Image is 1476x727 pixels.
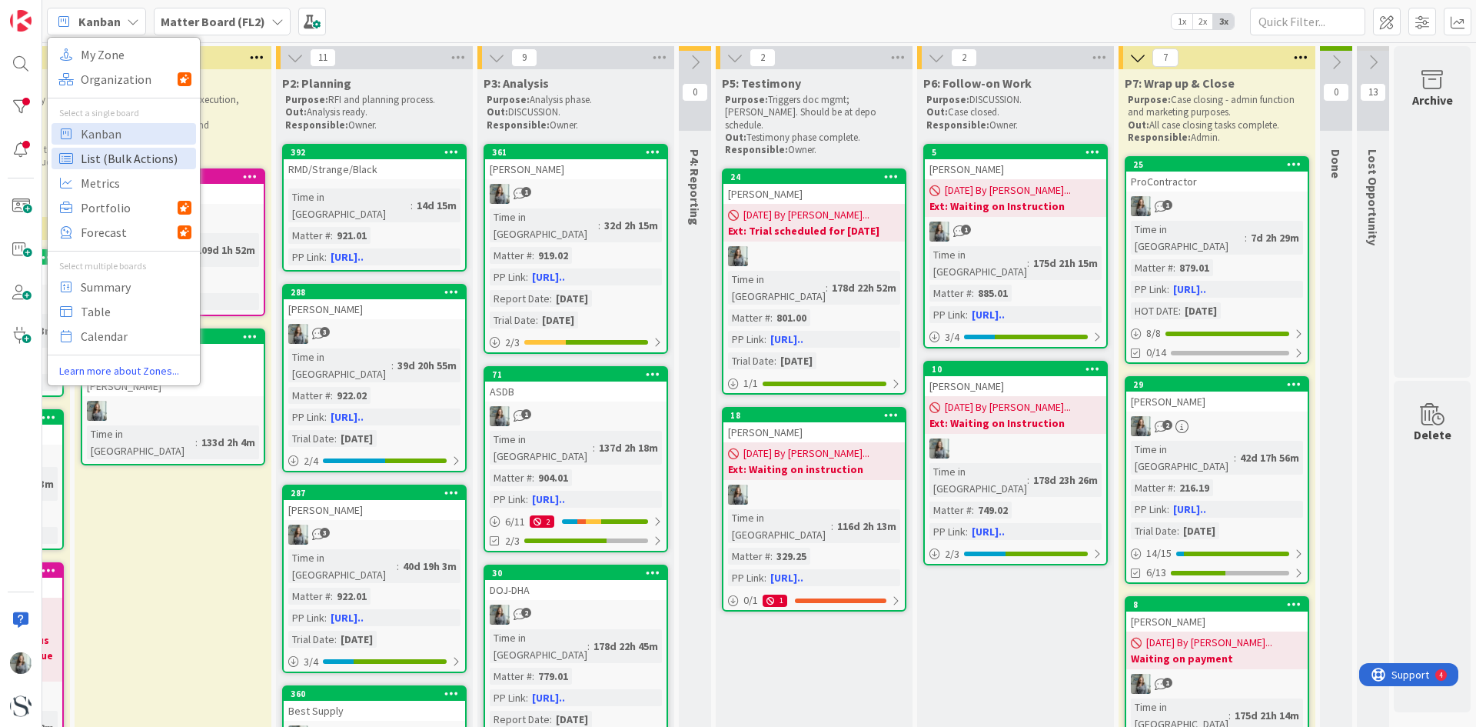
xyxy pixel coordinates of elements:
span: : [598,217,600,234]
div: Time in [GEOGRAPHIC_DATA] [288,549,397,583]
span: 2 / 3 [505,335,520,351]
div: 361[PERSON_NAME] [485,145,667,179]
div: [PERSON_NAME] [1126,612,1308,632]
img: LG [728,246,748,266]
span: : [526,491,528,508]
div: 14/15 [1126,544,1308,563]
div: LG [485,184,667,204]
div: Time in [GEOGRAPHIC_DATA] [490,208,598,242]
div: 10[PERSON_NAME] [925,362,1106,396]
div: PP Link [288,409,324,425]
a: [URL].. [331,250,364,264]
div: RMD/Strange/Black [284,159,465,179]
div: Trial Date [1131,522,1177,539]
div: 361 [485,145,667,159]
div: 361 [492,147,667,158]
div: 216.19 [1175,479,1213,496]
a: 361[PERSON_NAME]LGTime in [GEOGRAPHIC_DATA]:32d 2h 15mMatter #:919.02PP Link:[URL]..Report Date:[... [484,144,668,354]
span: : [1027,255,1029,272]
a: [URL].. [532,270,565,284]
img: LG [288,324,308,344]
span: 1 / 1 [743,375,758,392]
span: 3 [320,327,330,337]
img: LG [10,652,32,674]
a: Portfolio [52,197,196,218]
div: 29[PERSON_NAME] [1126,378,1308,412]
span: 3 / 4 [945,329,959,345]
div: 2/4 [284,452,465,471]
a: [URL].. [770,571,803,585]
div: 25ProContractor [1126,158,1308,192]
div: 24 [730,172,905,182]
div: Matter # [288,588,331,605]
span: 3 [320,528,330,538]
div: [DATE] [552,290,592,307]
img: LG [490,184,510,204]
div: 18 [723,409,905,422]
a: [URL].. [1173,282,1206,296]
div: [PERSON_NAME] [284,299,465,319]
span: Organization [81,68,178,91]
span: 2 / 4 [304,453,318,469]
div: 2 [530,515,554,528]
span: [DATE] By [PERSON_NAME]... [743,207,869,223]
div: Time in [GEOGRAPHIC_DATA] [87,425,195,459]
div: PP Link [288,248,324,265]
div: 1/1 [723,374,905,393]
div: PP Link [490,689,526,706]
a: [URL].. [972,525,1005,539]
div: 133d 2h 4m [198,434,259,451]
div: 178d 22h 52m [828,279,900,296]
span: : [1177,522,1179,539]
span: [DATE] By [PERSON_NAME]... [945,182,1071,198]
div: 109d 1h 52m [192,242,259,258]
div: Time in [GEOGRAPHIC_DATA] [728,509,831,543]
span: : [331,387,333,404]
span: : [826,279,828,296]
div: 8[PERSON_NAME] [1126,598,1308,632]
div: 1 [763,595,787,607]
div: 779.01 [534,668,572,685]
span: : [411,197,413,214]
div: Trial Date [728,352,774,369]
span: : [334,430,337,447]
div: 71 [492,369,667,380]
div: 0/11 [723,591,905,610]
a: My Zone [52,44,196,65]
span: Support [32,2,70,21]
div: 116d 2h 13m [833,518,900,535]
div: [PERSON_NAME] [723,184,905,204]
b: Waiting on payment [1131,651,1303,666]
span: 1 [1162,200,1172,210]
div: [DATE] [337,430,377,447]
a: 166[PERSON_NAME]LGTime in [GEOGRAPHIC_DATA]:133d 2h 4m [81,328,265,465]
a: [URL].. [1173,502,1206,516]
div: Matter # [728,309,770,326]
div: 24[PERSON_NAME] [723,170,905,204]
span: : [1027,472,1029,489]
a: [URL].. [770,332,803,346]
span: : [334,631,337,648]
div: 29 [1133,379,1308,390]
a: [URL].. [532,492,565,506]
div: Matter # [1131,479,1173,496]
a: 25ProContractorLGTime in [GEOGRAPHIC_DATA]:7d 2h 29mMatter #:879.01PP Link:[URL]..HOT DATE:[DATE]... [1125,156,1309,364]
div: 5[PERSON_NAME] [925,145,1106,179]
img: LG [1131,196,1151,216]
a: Kanban [52,123,196,145]
div: ASDB [485,382,667,402]
a: Learn more about Zones... [48,363,200,379]
span: : [550,290,552,307]
div: 25 [1126,158,1308,172]
span: : [972,285,974,302]
div: LG [723,485,905,505]
div: 39d 20h 55m [394,357,460,374]
div: Matter # [288,227,331,244]
div: 8/8 [1126,324,1308,343]
span: : [324,248,327,265]
div: 137d 2h 18m [595,439,662,456]
div: PP Link [728,331,764,348]
div: 919.02 [534,247,572,264]
div: LG [485,605,667,625]
div: LG [1126,674,1308,694]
